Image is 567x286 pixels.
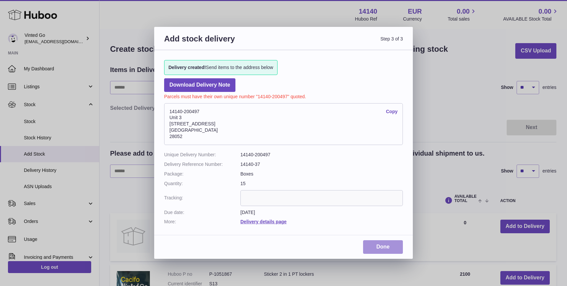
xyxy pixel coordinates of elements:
strong: Delivery created! [168,65,206,70]
address: 14140-200497 Unit 3 [STREET_ADDRESS] [GEOGRAPHIC_DATA] 28052 [164,103,403,145]
dd: 14140-200497 [240,152,403,158]
dt: More: [164,219,240,225]
p: Parcels must have their own unique number "14140-200497" quoted. [164,92,403,100]
dt: Package: [164,171,240,177]
dd: [DATE] [240,209,403,216]
span: Send items to the address below [168,64,273,71]
h3: Add stock delivery [164,34,283,52]
span: Step 3 of 3 [283,34,403,52]
dt: Tracking: [164,190,240,206]
a: Copy [386,108,398,115]
a: Done [363,240,403,254]
dd: Boxes [240,171,403,177]
a: Delivery details page [240,219,286,224]
dt: Due date: [164,209,240,216]
dt: Unique Delivery Number: [164,152,240,158]
dd: 15 [240,180,403,187]
dt: Quantity: [164,180,240,187]
a: Download Delivery Note [164,78,235,92]
dd: 14140-37 [240,161,403,168]
dt: Delivery Reference Number: [164,161,240,168]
